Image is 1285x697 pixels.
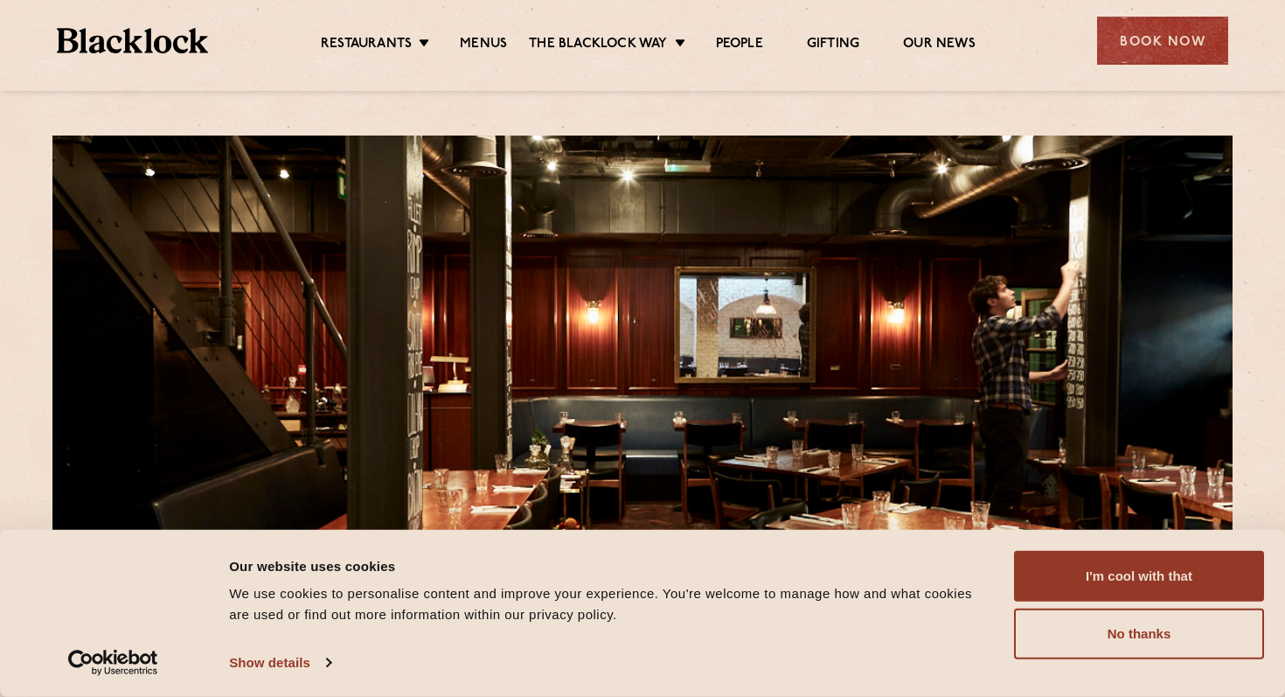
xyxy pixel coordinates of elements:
[229,583,994,625] div: We use cookies to personalise content and improve your experience. You're welcome to manage how a...
[321,36,412,55] a: Restaurants
[716,36,763,55] a: People
[229,555,994,576] div: Our website uses cookies
[57,28,208,53] img: BL_Textured_Logo-footer-cropped.svg
[460,36,507,55] a: Menus
[1014,551,1264,602] button: I'm cool with that
[807,36,859,55] a: Gifting
[1014,609,1264,659] button: No thanks
[529,36,667,55] a: The Blacklock Way
[229,650,330,676] a: Show details
[1097,17,1228,65] div: Book Now
[903,36,976,55] a: Our News
[37,650,190,676] a: Usercentrics Cookiebot - opens in a new window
